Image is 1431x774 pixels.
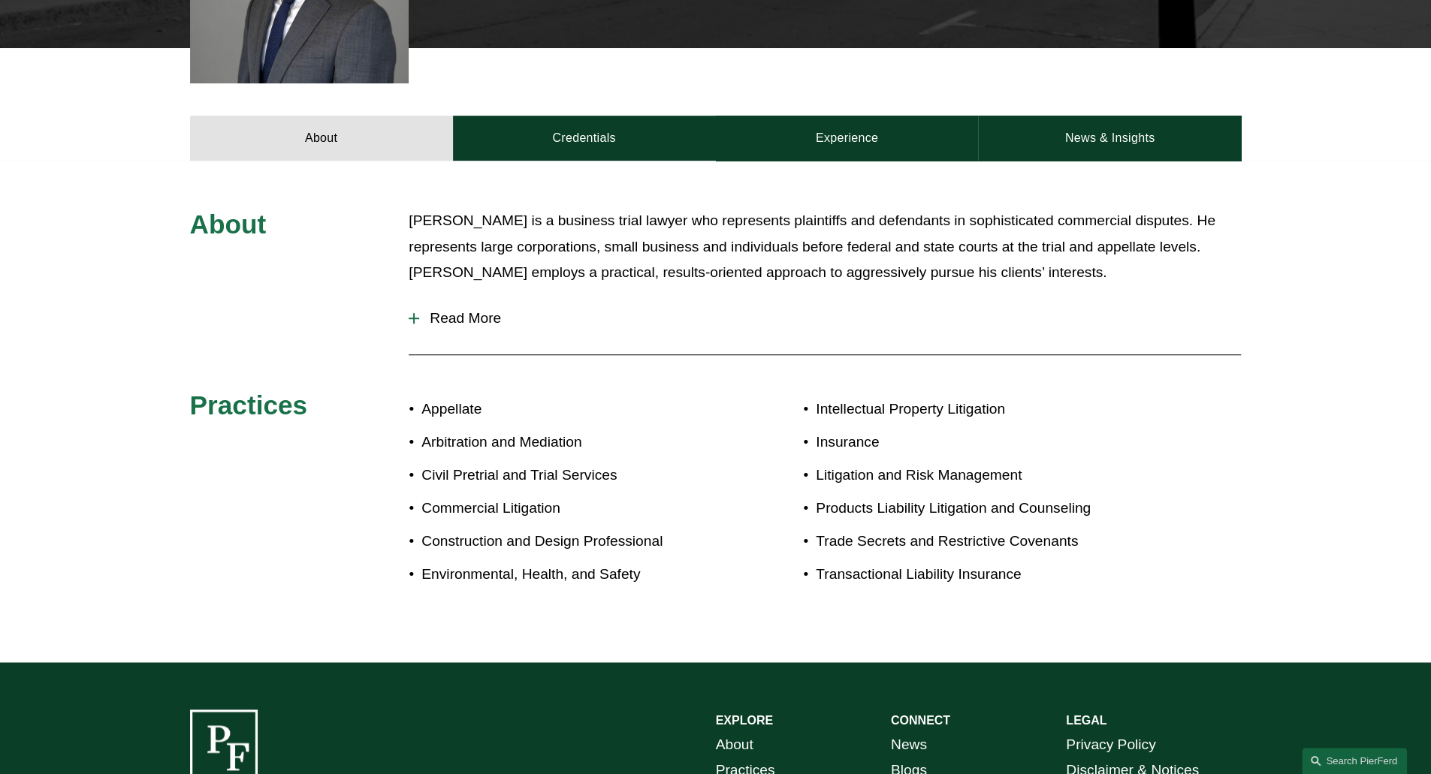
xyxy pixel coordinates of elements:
a: News [891,732,927,758]
p: Intellectual Property Litigation [816,396,1154,423]
span: About [190,209,267,239]
p: Trade Secrets and Restrictive Covenants [816,529,1154,555]
strong: EXPLORE [716,714,773,727]
span: Read More [419,310,1241,327]
a: Credentials [453,116,716,161]
p: [PERSON_NAME] is a business trial lawyer who represents plaintiffs and defendants in sophisticate... [409,208,1241,286]
strong: CONNECT [891,714,950,727]
button: Read More [409,299,1241,338]
p: Environmental, Health, and Safety [421,562,715,588]
p: Arbitration and Mediation [421,429,715,456]
p: Civil Pretrial and Trial Services [421,462,715,489]
p: Products Liability Litigation and Counseling [816,495,1154,522]
p: Construction and Design Professional [421,529,715,555]
p: Insurance [816,429,1154,456]
p: Commercial Litigation [421,495,715,522]
p: Transactional Liability Insurance [816,562,1154,588]
a: About [716,732,753,758]
p: Litigation and Risk Management [816,462,1154,489]
a: News & Insights [978,116,1241,161]
p: Appellate [421,396,715,423]
a: Search this site [1302,748,1407,774]
strong: LEGAL [1066,714,1106,727]
a: Privacy Policy [1066,732,1155,758]
span: Practices [190,390,308,420]
a: About [190,116,453,161]
a: Experience [716,116,979,161]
